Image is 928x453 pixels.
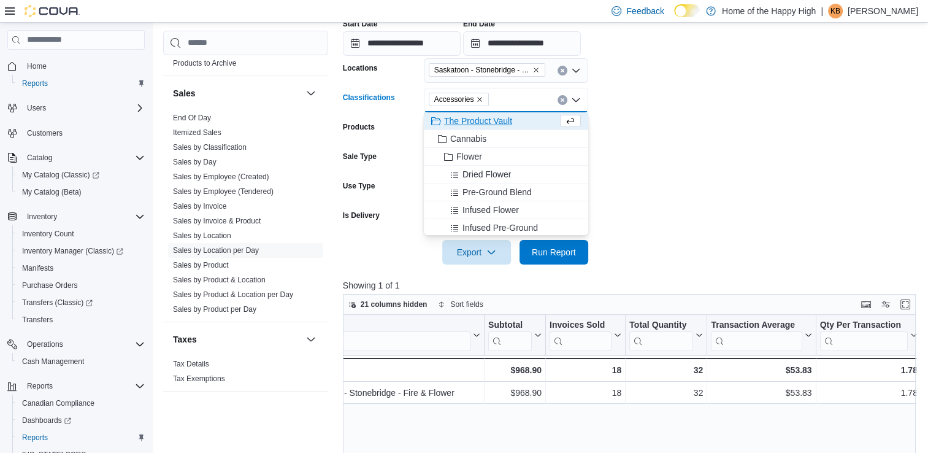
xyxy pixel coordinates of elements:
[25,5,80,17] img: Cova
[488,363,542,377] div: $968.90
[173,202,226,211] a: Sales by Invoice
[462,204,519,216] span: Infused Flower
[424,184,588,201] button: Pre-Ground Blend
[424,201,588,219] button: Infused Flower
[429,93,489,106] span: Accessories
[22,126,67,141] a: Customers
[2,336,150,353] button: Operations
[450,240,504,265] span: Export
[433,297,488,312] button: Sort fields
[22,357,84,366] span: Cash Management
[17,168,104,182] a: My Catalog (Classic)
[343,181,375,191] label: Use Type
[17,76,145,91] span: Reports
[819,319,917,350] button: Qty Per Transaction
[27,103,46,113] span: Users
[450,300,483,309] span: Sort fields
[27,153,52,163] span: Catalog
[22,379,145,393] span: Reports
[17,244,128,258] a: Inventory Manager (Classic)
[173,261,229,269] a: Sales by Product
[434,64,530,76] span: Saskatoon - Stonebridge - Fire & Flower
[304,332,318,347] button: Taxes
[343,93,395,103] label: Classifications
[2,149,150,166] button: Catalog
[173,187,274,196] a: Sales by Employee (Tendered)
[361,300,428,309] span: 21 columns hidden
[821,4,823,18] p: |
[2,57,150,75] button: Home
[173,304,256,314] span: Sales by Product per Day
[22,398,94,408] span: Canadian Compliance
[343,63,378,73] label: Locations
[17,261,58,276] a: Manifests
[2,208,150,225] button: Inventory
[12,260,150,277] button: Manifests
[550,385,621,400] div: 18
[22,379,58,393] button: Reports
[27,212,57,222] span: Inventory
[674,17,675,18] span: Dark Mode
[27,381,53,391] span: Reports
[463,31,581,56] input: Press the down key to open a popover containing a calendar.
[173,128,221,137] a: Itemized Sales
[571,95,581,105] button: Close list of options
[173,142,247,152] span: Sales by Classification
[173,246,259,255] span: Sales by Location per Day
[520,240,588,265] button: Run Report
[173,114,211,122] a: End Of Day
[442,240,511,265] button: Export
[17,295,145,310] span: Transfers (Classic)
[17,185,145,199] span: My Catalog (Beta)
[173,87,301,99] button: Sales
[173,87,196,99] h3: Sales
[163,357,328,391] div: Taxes
[22,101,51,115] button: Users
[22,209,62,224] button: Inventory
[17,76,53,91] a: Reports
[819,385,917,400] div: 1.78
[12,225,150,242] button: Inventory Count
[488,319,542,350] button: Subtotal
[463,19,495,29] label: End Date
[17,354,145,369] span: Cash Management
[424,219,588,237] button: Infused Pre-Ground
[163,110,328,322] div: Sales
[629,319,693,331] div: Total Quantity
[173,374,225,384] span: Tax Exemptions
[22,170,99,180] span: My Catalog (Classic)
[828,4,843,18] div: Katelynd Bartelen
[173,217,261,225] a: Sales by Invoice & Product
[22,150,57,165] button: Catalog
[674,4,700,17] input: Dark Mode
[550,319,621,350] button: Invoices Sold
[462,222,538,234] span: Infused Pre-Ground
[22,246,123,256] span: Inventory Manager (Classic)
[12,429,150,446] button: Reports
[532,66,540,74] button: Remove Saskatoon - Stonebridge - Fire & Flower from selection in this group
[304,86,318,101] button: Sales
[27,61,47,71] span: Home
[17,430,53,445] a: Reports
[2,124,150,142] button: Customers
[550,363,621,377] div: 18
[12,75,150,92] button: Reports
[444,115,512,127] span: The Product Vault
[898,297,913,312] button: Enter fullscreen
[163,41,328,75] div: Products
[173,359,209,369] span: Tax Details
[22,187,82,197] span: My Catalog (Beta)
[27,339,63,349] span: Operations
[173,333,301,346] button: Taxes
[173,276,266,284] a: Sales by Product & Location
[17,226,79,241] a: Inventory Count
[17,413,76,428] a: Dashboards
[711,319,811,350] button: Transaction Average
[343,122,375,132] label: Products
[2,377,150,395] button: Reports
[17,396,145,411] span: Canadian Compliance
[462,168,511,180] span: Dried Flower
[626,5,664,17] span: Feedback
[456,150,482,163] span: Flower
[22,229,74,239] span: Inventory Count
